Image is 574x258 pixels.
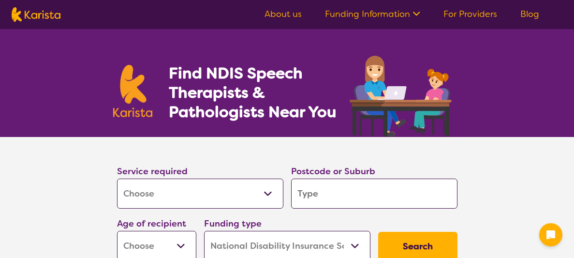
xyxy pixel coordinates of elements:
[291,179,457,209] input: Type
[291,166,375,177] label: Postcode or Suburb
[325,8,420,20] a: Funding Information
[117,218,186,229] label: Age of recipient
[342,52,461,137] img: speech-therapy
[265,8,302,20] a: About us
[520,8,539,20] a: Blog
[204,218,262,229] label: Funding type
[12,7,60,22] img: Karista logo
[113,65,153,117] img: Karista logo
[443,8,497,20] a: For Providers
[117,166,188,177] label: Service required
[169,63,348,121] h1: Find NDIS Speech Therapists & Pathologists Near You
